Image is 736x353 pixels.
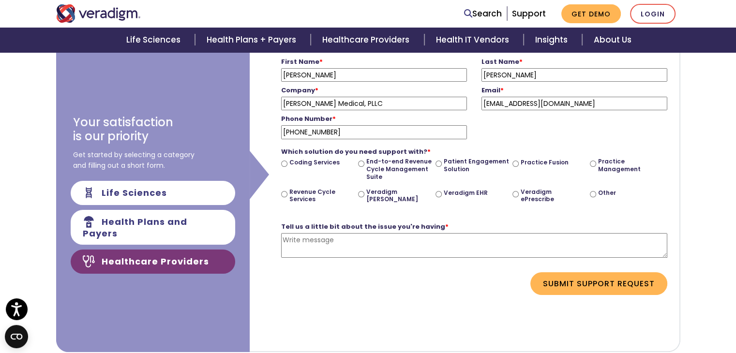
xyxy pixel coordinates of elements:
[56,4,141,23] img: Veradigm logo
[281,222,449,231] strong: Tell us a little bit about the issue you're having
[598,158,663,173] label: Practice Management
[366,188,432,203] label: Veradigm [PERSON_NAME]
[582,28,643,52] a: About Us
[521,188,586,203] label: Veradigm ePrescribe
[481,68,667,82] input: Last Name
[512,8,546,19] a: Support
[73,149,195,171] span: Get started by selecting a category and filling out a short form.
[5,325,28,348] button: Open CMP widget
[543,305,724,341] iframe: Drift Chat Widget
[561,4,621,23] a: Get Demo
[73,116,173,144] h3: Your satisfaction is our priority
[281,86,318,95] strong: Company
[281,68,467,82] input: First Name
[424,28,524,52] a: Health IT Vendors
[481,97,667,110] input: firstlastname@website.com
[464,7,502,20] a: Search
[289,159,340,166] label: Coding Services
[281,97,467,110] input: Company
[481,86,504,95] strong: Email
[630,4,676,24] a: Login
[195,28,311,52] a: Health Plans + Payers
[524,28,582,52] a: Insights
[289,188,355,203] label: Revenue Cycle Services
[281,114,336,123] strong: Phone Number
[481,57,523,66] strong: Last Name
[281,125,467,139] input: Phone Number
[530,272,667,294] button: Submit Support Request
[281,57,323,66] strong: First Name
[366,158,432,180] label: End-to-end Revenue Cycle Management Suite
[521,159,569,166] label: Practice Fusion
[311,28,424,52] a: Healthcare Providers
[444,189,488,197] label: Veradigm EHR
[444,158,509,173] label: Patient Engagement Solution
[598,189,616,197] label: Other
[281,147,431,156] strong: Which solution do you need support with?
[115,28,195,52] a: Life Sciences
